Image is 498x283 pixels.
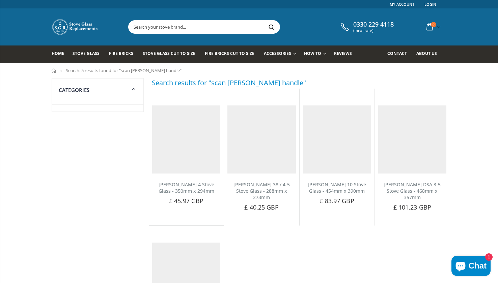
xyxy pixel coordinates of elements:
span: 0330 229 4118 [353,21,394,28]
span: Accessories [264,51,291,56]
span: £ 101.23 GBP [393,203,431,211]
inbox-online-store-chat: Shopify online store chat [449,256,493,278]
span: £ 40.25 GBP [244,203,279,211]
span: Search: 5 results found for "scan [PERSON_NAME] handle" [66,67,182,73]
img: Stove Glass Replacement [52,19,99,35]
a: How To [304,45,330,63]
a: Reviews [334,45,357,63]
span: Reviews [334,51,352,56]
span: Fire Bricks Cut To Size [205,51,254,56]
a: [PERSON_NAME] DSA 3-5 Stove Glass - 468mm x 357mm [384,181,441,200]
span: Contact [387,51,407,56]
a: 0 [424,20,442,33]
span: £ 83.97 GBP [320,197,354,205]
span: Fire Bricks [109,51,133,56]
h3: Search results for "scan [PERSON_NAME] handle" [152,78,306,87]
input: Search your stove brand... [129,21,355,33]
span: Home [52,51,64,56]
span: Stove Glass Cut To Size [143,51,195,56]
a: [PERSON_NAME] 4 Stove Glass - 350mm x 294mm [159,181,214,194]
a: Home [52,68,57,73]
a: [PERSON_NAME] 38 / 4-5 Stove Glass - 288mm x 273mm [233,181,290,200]
a: [PERSON_NAME] 10 Stove Glass - 454mm x 390mm [308,181,366,194]
span: 0 [431,22,436,27]
span: About us [416,51,437,56]
span: (local rate) [353,28,394,33]
a: Stove Glass [73,45,105,63]
span: Categories [59,87,90,93]
span: How To [304,51,321,56]
a: 0330 229 4118 (local rate) [339,21,394,33]
a: Stove Glass Cut To Size [143,45,200,63]
a: Fire Bricks [109,45,138,63]
a: Fire Bricks Cut To Size [205,45,259,63]
a: Accessories [264,45,300,63]
a: About us [416,45,442,63]
a: Contact [387,45,412,63]
button: Search [264,21,279,33]
a: Home [52,45,69,63]
span: Stove Glass [73,51,100,56]
span: £ 45.97 GBP [169,197,203,205]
